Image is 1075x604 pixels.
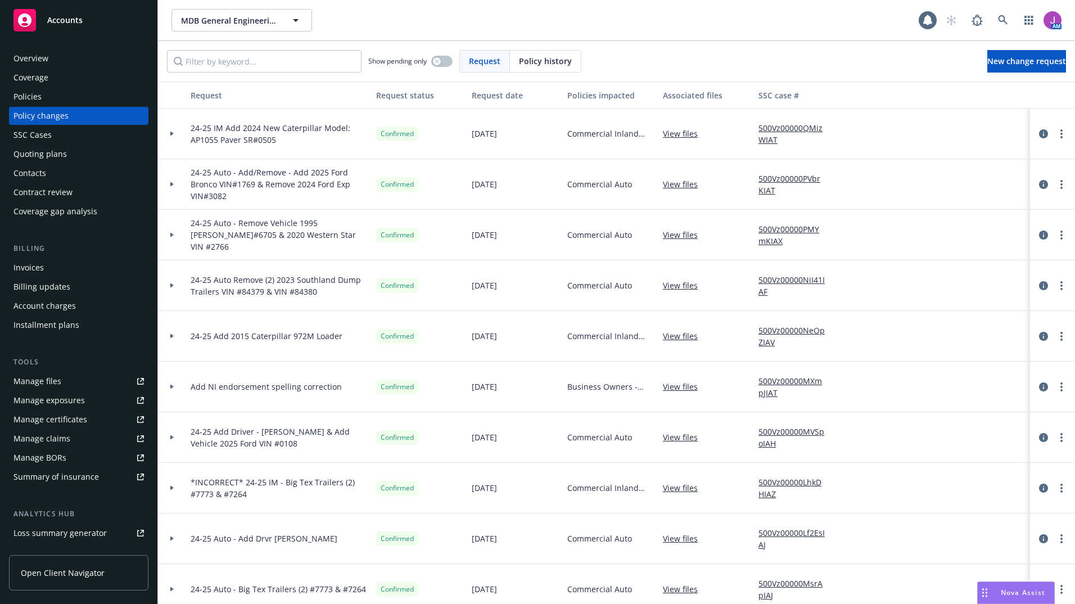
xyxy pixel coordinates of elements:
span: 24-25 Auto - Add/Remove - Add 2025 Ford Bronco VIN#1769 & Remove 2024 Ford Exp VIN#3082 [191,166,367,202]
span: [DATE] [472,128,497,139]
a: 500Vz00000NeOpZIAV [758,324,834,348]
span: Commercial Auto [567,431,632,443]
span: 24-25 Add Driver - [PERSON_NAME] & Add Vehicle 2025 Ford VIN #0108 [191,426,367,449]
a: Manage files [9,372,148,390]
div: SSC Cases [13,126,52,144]
a: 500Vz00000NiI41IAF [758,274,834,298]
a: Start snowing [940,9,963,31]
input: Filter by keyword... [167,50,362,73]
a: more [1055,583,1068,596]
div: Toggle Row Expanded [158,210,186,260]
span: Confirmed [381,432,414,443]
a: circleInformation [1037,228,1050,242]
a: more [1055,380,1068,394]
a: View files [663,583,707,595]
div: Manage files [13,372,61,390]
div: Contract review [13,183,73,201]
a: 500Vz00000LhkDHIAZ [758,476,834,500]
div: Billing updates [13,278,70,296]
a: circleInformation [1037,481,1050,495]
div: Billing [9,243,148,254]
div: Coverage [13,69,48,87]
a: circleInformation [1037,127,1050,141]
span: [DATE] [472,178,497,190]
a: View files [663,431,707,443]
a: circleInformation [1037,380,1050,394]
a: Manage exposures [9,391,148,409]
span: Policy history [519,55,572,67]
div: Request status [376,89,463,101]
a: more [1055,178,1068,191]
a: circleInformation [1037,532,1050,546]
a: Coverage [9,69,148,87]
div: Manage exposures [13,391,85,409]
a: more [1055,127,1068,141]
span: Confirmed [381,179,414,190]
span: MDB General Engineering, Inc [181,15,278,26]
span: Confirmed [381,281,414,291]
span: Confirmed [381,584,414,594]
a: Account charges [9,297,148,315]
a: 500Vz00000MsrApIAJ [758,578,834,601]
a: SSC Cases [9,126,148,144]
a: circleInformation [1037,431,1050,444]
span: Commercial Inland Marine - 24-25 IM [567,128,654,139]
span: [DATE] [472,229,497,241]
a: Search [992,9,1014,31]
a: View files [663,330,707,342]
div: Policies impacted [567,89,654,101]
a: Manage claims [9,430,148,448]
div: Toggle Row Expanded [158,311,186,362]
a: more [1055,330,1068,343]
div: Toggle Row Expanded [158,260,186,311]
a: circleInformation [1037,279,1050,292]
a: View files [663,381,707,393]
a: View files [663,280,707,291]
span: Show pending only [368,56,427,66]
span: [DATE] [472,330,497,342]
span: [DATE] [472,431,497,443]
a: Overview [9,49,148,67]
span: [DATE] [472,280,497,291]
span: Commercial Auto [567,533,632,544]
span: 24-25 Auto Remove (2) 2023 Southland Dump Trailers VIN #84379 & VIN #84380 [191,274,367,298]
span: 24-25 Auto - Big Tex Trailers (2) #7773 & #7264 [191,583,366,595]
div: Policy changes [13,107,69,125]
a: Manage certificates [9,411,148,429]
div: Toggle Row Expanded [158,412,186,463]
a: circleInformation [1037,178,1050,191]
div: Manage certificates [13,411,87,429]
a: Summary of insurance [9,468,148,486]
button: Associated files [658,82,754,109]
a: Installment plans [9,316,148,334]
div: Account charges [13,297,76,315]
div: Toggle Row Expanded [158,362,186,412]
div: Request [191,89,367,101]
div: Tools [9,357,148,368]
div: Invoices [13,259,44,277]
a: New change request [987,50,1066,73]
span: New change request [987,56,1066,66]
span: 24-25 Auto - Add Drvr [PERSON_NAME] [191,533,337,544]
div: Toggle Row Expanded [158,159,186,210]
div: Manage claims [13,430,70,448]
span: 24-25 Auto - Remove Vehicle 1995 [PERSON_NAME]#6705 & 2020 Western Star VIN #2766 [191,217,367,253]
a: Switch app [1018,9,1040,31]
a: Report a Bug [966,9,988,31]
a: more [1055,431,1068,444]
span: Confirmed [381,129,414,139]
span: 24-25 Add 2015 Caterpillar 972M Loader [191,330,342,342]
span: Confirmed [381,483,414,493]
span: Add NI endorsement spelling correction [191,381,342,393]
div: Policies [13,88,42,106]
a: Loss summary generator [9,524,148,542]
button: MDB General Engineering, Inc [171,9,312,31]
a: View files [663,128,707,139]
a: Contract review [9,183,148,201]
button: Policies impacted [563,82,658,109]
a: Accounts [9,4,148,36]
a: Contacts [9,164,148,182]
button: Request [186,82,372,109]
a: more [1055,481,1068,495]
